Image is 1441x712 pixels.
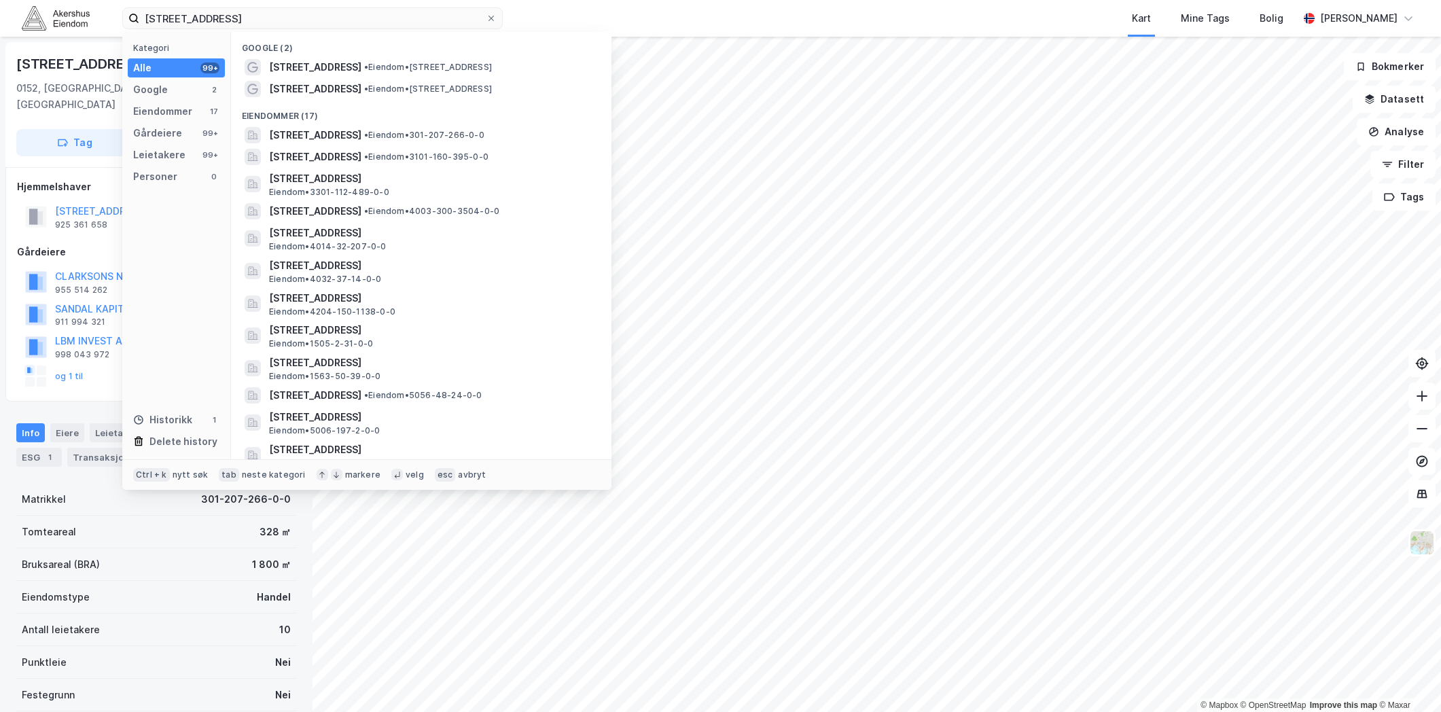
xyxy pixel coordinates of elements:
[200,128,219,139] div: 99+
[139,8,486,29] input: Søk på adresse, matrikkel, gårdeiere, leietakere eller personer
[269,409,595,425] span: [STREET_ADDRESS]
[1200,700,1238,710] a: Mapbox
[90,423,166,442] div: Leietakere
[269,59,361,75] span: [STREET_ADDRESS]
[269,458,391,469] span: Eiendom • 5060-210-653-0-0
[279,622,291,638] div: 10
[55,219,107,230] div: 925 361 658
[252,556,291,573] div: 1 800 ㎡
[231,100,611,124] div: Eiendommer (17)
[1409,530,1435,556] img: Z
[242,469,306,480] div: neste kategori
[16,80,187,113] div: 0152, [GEOGRAPHIC_DATA], [GEOGRAPHIC_DATA]
[406,469,424,480] div: velg
[364,84,492,94] span: Eiendom • [STREET_ADDRESS]
[16,448,62,467] div: ESG
[269,257,595,274] span: [STREET_ADDRESS]
[269,225,595,241] span: [STREET_ADDRESS]
[269,387,361,404] span: [STREET_ADDRESS]
[22,589,90,605] div: Eiendomstype
[55,285,107,296] div: 955 514 262
[269,442,595,458] span: [STREET_ADDRESS]
[1353,86,1436,113] button: Datasett
[1370,151,1436,178] button: Filter
[22,6,90,30] img: akershus-eiendom-logo.9091f326c980b4bce74ccdd9f866810c.svg
[1181,10,1230,26] div: Mine Tags
[364,206,368,216] span: •
[364,206,499,217] span: Eiendom • 4003-300-3504-0-0
[364,390,368,400] span: •
[17,244,296,260] div: Gårdeiere
[1320,10,1398,26] div: [PERSON_NAME]
[257,589,291,605] div: Handel
[209,171,219,182] div: 0
[149,433,217,450] div: Delete history
[364,130,484,141] span: Eiendom • 301-207-266-0-0
[435,468,456,482] div: esc
[133,468,170,482] div: Ctrl + k
[219,468,239,482] div: tab
[1344,53,1436,80] button: Bokmerker
[269,306,395,317] span: Eiendom • 4204-150-1138-0-0
[22,654,67,671] div: Punktleie
[201,491,291,508] div: 301-207-266-0-0
[200,63,219,73] div: 99+
[133,82,168,98] div: Google
[22,622,100,638] div: Antall leietakere
[43,450,56,464] div: 1
[269,187,389,198] span: Eiendom • 3301-112-489-0-0
[22,687,75,703] div: Festegrunn
[133,412,192,428] div: Historikk
[364,62,492,73] span: Eiendom • [STREET_ADDRESS]
[1373,647,1441,712] div: Kontrollprogram for chat
[269,241,387,252] span: Eiendom • 4014-32-207-0-0
[1357,118,1436,145] button: Analyse
[269,338,373,349] span: Eiendom • 1505-2-31-0-0
[133,168,177,185] div: Personer
[55,317,105,327] div: 911 994 321
[1373,647,1441,712] iframe: Chat Widget
[16,53,149,75] div: [STREET_ADDRESS]
[1132,10,1151,26] div: Kart
[1310,700,1377,710] a: Improve this map
[209,414,219,425] div: 1
[345,469,380,480] div: markere
[22,524,76,540] div: Tomteareal
[200,149,219,160] div: 99+
[269,274,381,285] span: Eiendom • 4032-37-14-0-0
[275,687,291,703] div: Nei
[364,152,368,162] span: •
[209,106,219,117] div: 17
[22,556,100,573] div: Bruksareal (BRA)
[269,425,380,436] span: Eiendom • 5006-197-2-0-0
[1260,10,1283,26] div: Bolig
[55,349,109,360] div: 998 043 972
[269,127,361,143] span: [STREET_ADDRESS]
[275,654,291,671] div: Nei
[364,152,488,162] span: Eiendom • 3101-160-395-0-0
[1241,700,1306,710] a: OpenStreetMap
[50,423,84,442] div: Eiere
[364,130,368,140] span: •
[269,149,361,165] span: [STREET_ADDRESS]
[67,448,160,467] div: Transaksjoner
[269,171,595,187] span: [STREET_ADDRESS]
[1372,183,1436,211] button: Tags
[269,203,361,219] span: [STREET_ADDRESS]
[17,179,296,195] div: Hjemmelshaver
[364,62,368,72] span: •
[269,355,595,371] span: [STREET_ADDRESS]
[133,103,192,120] div: Eiendommer
[364,84,368,94] span: •
[16,423,45,442] div: Info
[364,390,482,401] span: Eiendom • 5056-48-24-0-0
[458,469,486,480] div: avbryt
[133,125,182,141] div: Gårdeiere
[133,60,152,76] div: Alle
[269,371,380,382] span: Eiendom • 1563-50-39-0-0
[16,129,133,156] button: Tag
[133,43,225,53] div: Kategori
[269,322,595,338] span: [STREET_ADDRESS]
[22,491,66,508] div: Matrikkel
[260,524,291,540] div: 328 ㎡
